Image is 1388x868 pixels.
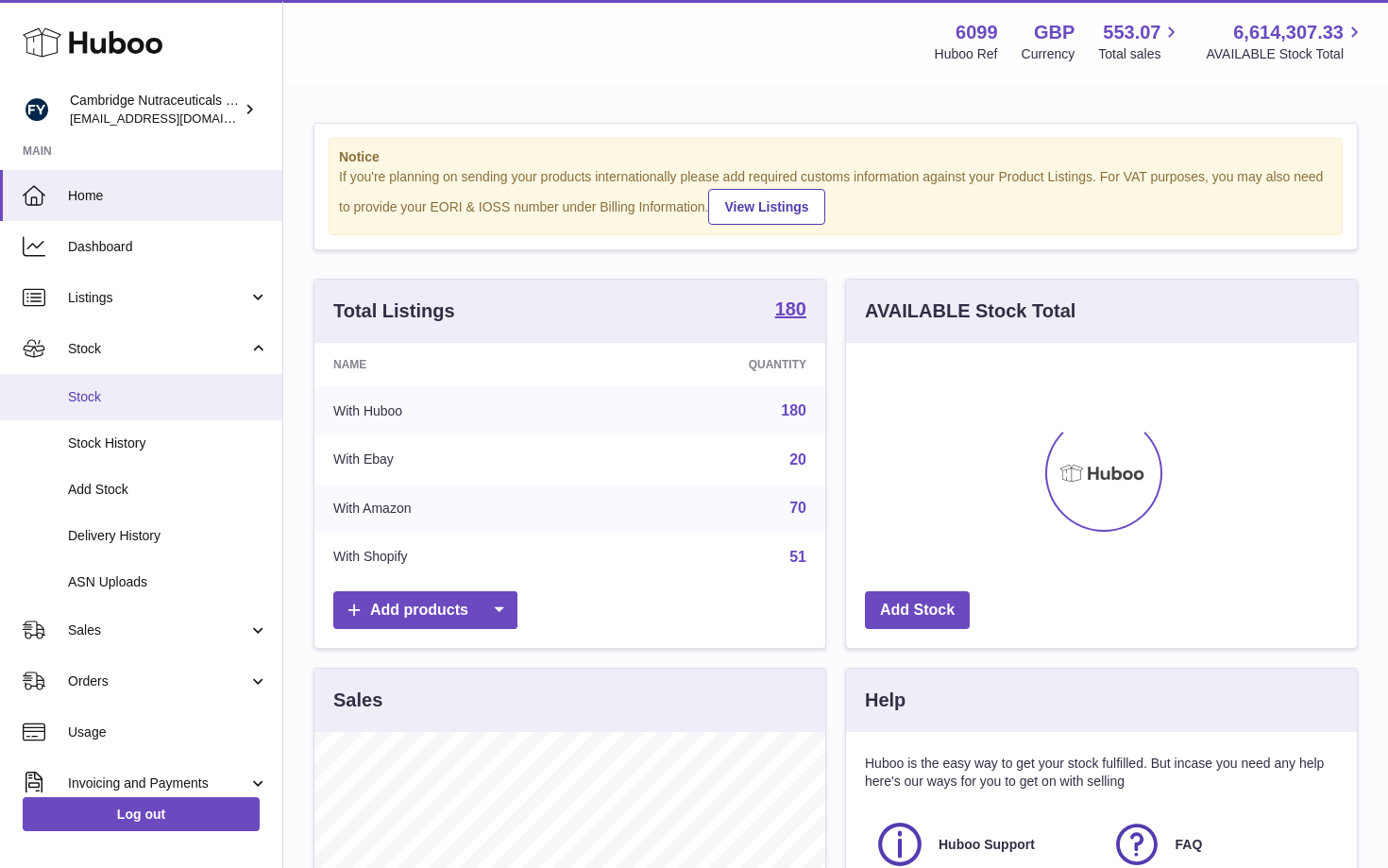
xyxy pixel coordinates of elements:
p: Huboo is the easy way to get your stock fulfilled. But incase you need any help here's our ways f... [865,755,1338,791]
div: Currency [1022,45,1075,63]
strong: Notice [339,148,1332,166]
h3: Total Listings [333,298,455,324]
h3: Help [865,688,906,713]
div: Cambridge Nutraceuticals Ltd [70,92,240,128]
span: Listings [68,289,248,307]
img: huboo@camnutra.com [23,95,51,124]
span: Sales [68,621,248,639]
span: Add Stock [68,481,268,499]
a: 6,614,307.33 AVAILABLE Stock Total [1206,20,1365,63]
td: With Ebay [314,435,594,485]
span: Orders [68,672,248,690]
a: Log out [23,797,260,831]
span: 553.07 [1103,20,1160,45]
span: Dashboard [68,238,268,256]
span: FAQ [1176,836,1203,854]
span: Stock [68,340,248,358]
strong: 180 [775,299,806,318]
a: 51 [789,549,806,565]
a: Add Stock [865,591,970,630]
a: 180 [775,299,806,322]
span: Total sales [1098,45,1182,63]
span: Delivery History [68,527,268,545]
a: 70 [789,500,806,516]
a: View Listings [708,189,824,225]
a: 20 [789,451,806,468]
span: Stock [68,388,268,406]
span: Stock History [68,434,268,452]
div: If you're planning on sending your products internationally please add required customs informati... [339,168,1332,225]
span: Huboo Support [939,836,1035,854]
h3: AVAILABLE Stock Total [865,298,1075,324]
div: Huboo Ref [935,45,998,63]
a: 180 [781,402,806,418]
th: Quantity [594,343,825,386]
span: ASN Uploads [68,573,268,591]
span: Home [68,187,268,205]
a: Add products [333,591,517,630]
a: 553.07 Total sales [1098,20,1182,63]
strong: GBP [1034,20,1075,45]
th: Name [314,343,594,386]
span: 6,614,307.33 [1233,20,1344,45]
td: With Amazon [314,484,594,533]
span: Usage [68,723,268,741]
span: AVAILABLE Stock Total [1206,45,1365,63]
strong: 6099 [956,20,998,45]
td: With Huboo [314,386,594,435]
h3: Sales [333,688,382,713]
td: With Shopify [314,533,594,582]
span: Invoicing and Payments [68,774,248,792]
span: [EMAIL_ADDRESS][DOMAIN_NAME] [70,111,278,126]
